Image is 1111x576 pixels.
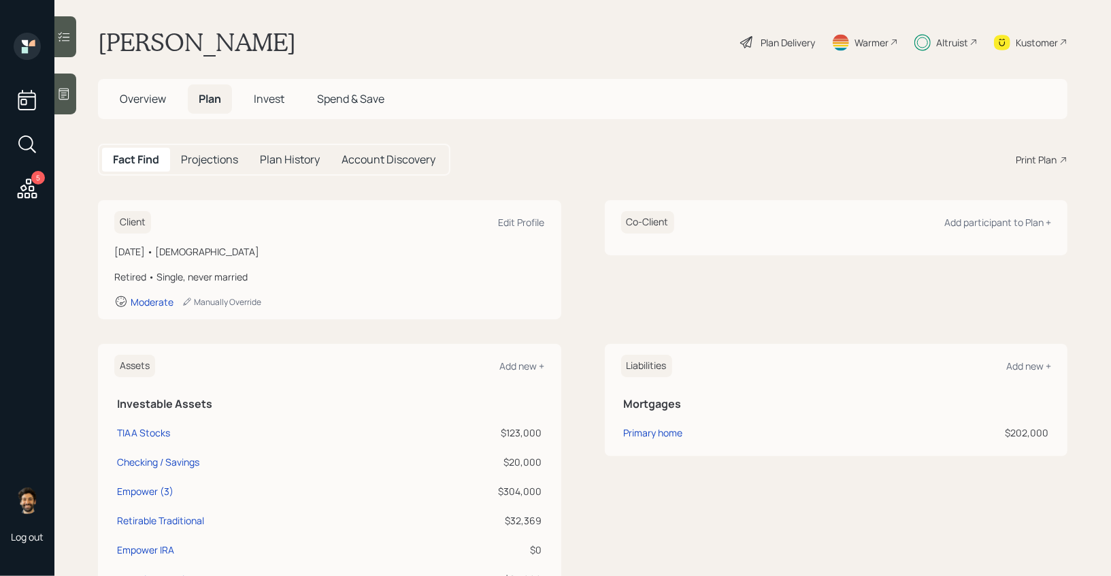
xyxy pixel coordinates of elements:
[317,91,384,106] span: Spend & Save
[621,211,674,234] h6: Co-Client
[117,484,173,498] div: Empower (3)
[117,398,542,411] h5: Investable Assets
[397,484,542,498] div: $304,000
[182,296,261,308] div: Manually Override
[31,171,45,185] div: 5
[117,426,170,440] div: TIAA Stocks
[1016,35,1058,50] div: Kustomer
[868,426,1048,440] div: $202,000
[1016,153,1057,167] div: Print Plan
[624,426,683,440] div: Primary home
[397,513,542,528] div: $32,369
[499,216,545,229] div: Edit Profile
[944,216,1051,229] div: Add participant to Plan +
[98,27,296,57] h1: [PERSON_NAME]
[114,355,155,377] h6: Assets
[342,153,435,166] h5: Account Discovery
[855,35,889,50] div: Warmer
[624,398,1049,411] h5: Mortgages
[500,359,545,372] div: Add new +
[397,455,542,469] div: $20,000
[131,295,173,308] div: Moderate
[936,35,968,50] div: Altruist
[254,91,284,106] span: Invest
[114,244,545,259] div: [DATE] • [DEMOGRAPHIC_DATA]
[114,211,151,234] h6: Client
[621,355,672,377] h6: Liabilities
[117,513,204,528] div: Retirable Traditional
[761,35,815,50] div: Plan Delivery
[117,455,199,469] div: Checking / Savings
[397,426,542,440] div: $123,000
[14,487,41,514] img: eric-schwartz-headshot.png
[199,91,221,106] span: Plan
[114,270,545,284] div: Retired • Single, never married
[397,543,542,557] div: $0
[113,153,159,166] h5: Fact Find
[11,530,44,543] div: Log out
[117,543,174,557] div: Empower IRA
[1006,359,1051,372] div: Add new +
[260,153,320,166] h5: Plan History
[120,91,166,106] span: Overview
[181,153,238,166] h5: Projections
